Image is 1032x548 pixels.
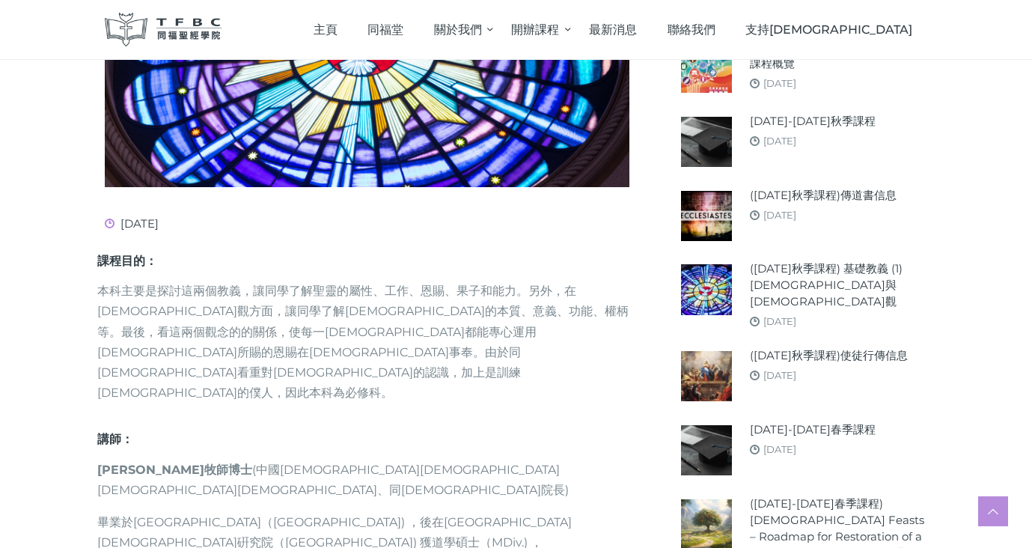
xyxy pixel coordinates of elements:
a: ([DATE]秋季課程) 基礎教義 (1) [DEMOGRAPHIC_DATA]與[DEMOGRAPHIC_DATA]觀 [750,261,928,310]
a: [DATE] [763,369,796,381]
a: Scroll to top [978,496,1008,526]
img: 2025-26年秋季課程 [681,117,731,167]
a: 聯絡我們 [652,7,730,52]
a: 開辦課程 [496,7,574,52]
strong: 課程目的： [97,254,157,268]
a: ([DATE]秋季課程)使徒行傳信息 [750,347,908,364]
img: (2025年秋季課程)傳道書信息 [681,191,731,241]
a: [DATE] [763,315,796,327]
span: 開辦課程 [511,22,559,37]
strong: 講師： [97,432,137,446]
img: 2024-25年春季課程 [681,425,731,475]
p: 本科主要是探討這兩個教義，讓同學了解聖靈的屬性、工作、恩賜、果子和能力。另外，在[DEMOGRAPHIC_DATA]觀方面，讓同學了解[DEMOGRAPHIC_DATA]的本質、意義、功能、權柄... [97,281,638,403]
a: [DATE] [763,77,796,89]
span: 同福堂 [367,22,403,37]
a: 最新消息 [574,7,653,52]
span: 最新消息 [589,22,637,37]
p: (中國[DEMOGRAPHIC_DATA][DEMOGRAPHIC_DATA][DEMOGRAPHIC_DATA][DEMOGRAPHIC_DATA]、同[DEMOGRAPHIC_DATA]院長) [97,460,638,500]
a: 關於我們 [419,7,497,52]
a: [DATE] [763,209,796,221]
img: 同福聖經學院 TFBC [105,13,222,46]
span: 主頁 [314,22,338,37]
img: (2025年秋季課程) 基礎教義 (1) 聖靈觀與教會觀 [681,264,731,314]
a: [DATE] [763,443,796,455]
img: (2025年秋季課程)使徒行傳信息 [681,351,731,401]
a: [DATE] [763,135,796,147]
span: 關於我們 [434,22,482,37]
span: 支持[DEMOGRAPHIC_DATA] [745,22,912,37]
a: ([DATE]秋季課程)傳道書信息 [750,187,897,204]
a: [DATE]-[DATE]春季課程 [750,421,876,438]
a: 主頁 [298,7,352,52]
span: [DATE] [105,216,159,231]
a: [DATE]-[DATE]秋季課程 [750,113,876,130]
a: 支持[DEMOGRAPHIC_DATA] [730,7,928,52]
span: 聯絡我們 [668,22,715,37]
strong: [PERSON_NAME]牧師博士 [97,463,252,477]
img: 同福聖經學院最新課程概覽 [681,43,731,93]
a: 同福堂 [352,7,419,52]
